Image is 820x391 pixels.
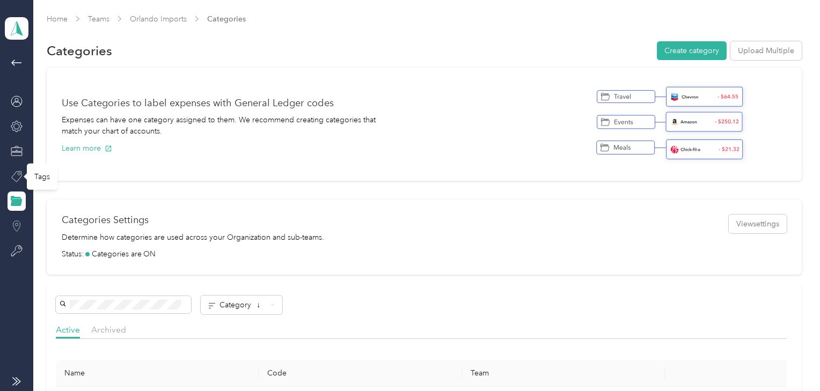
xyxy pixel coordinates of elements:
h1: Use Categories to label expenses with General Ledger codes [62,98,334,109]
button: Viewsettings [729,215,787,233]
span: Archived [91,324,126,335]
img: Categories banner [596,83,749,166]
button: Learn more [62,143,112,154]
p: Determine how categories are used across your Organization and sub-teams. [62,232,324,243]
th: Code [259,360,462,387]
h1: Categories Settings [62,215,324,226]
span: Status: [62,248,84,260]
button: Upload Multiple [730,41,802,60]
a: Orlando Imports [130,14,187,24]
span: Category [219,300,266,309]
span: Categories are [92,248,142,260]
iframe: Everlance-gr Chat Button Frame [760,331,820,391]
span: ON [143,248,156,260]
h1: Categories [47,45,112,56]
th: Team [462,360,665,387]
a: Teams [88,14,109,24]
button: Create category [657,41,727,60]
th: Name [56,360,259,387]
span: ↓ [257,300,260,309]
a: Home [47,14,68,24]
p: Expenses can have one category assigned to them. We recommend creating categories that match your... [62,114,386,137]
span: Active [56,324,80,335]
span: Categories [207,13,246,25]
div: Tags [27,164,57,190]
